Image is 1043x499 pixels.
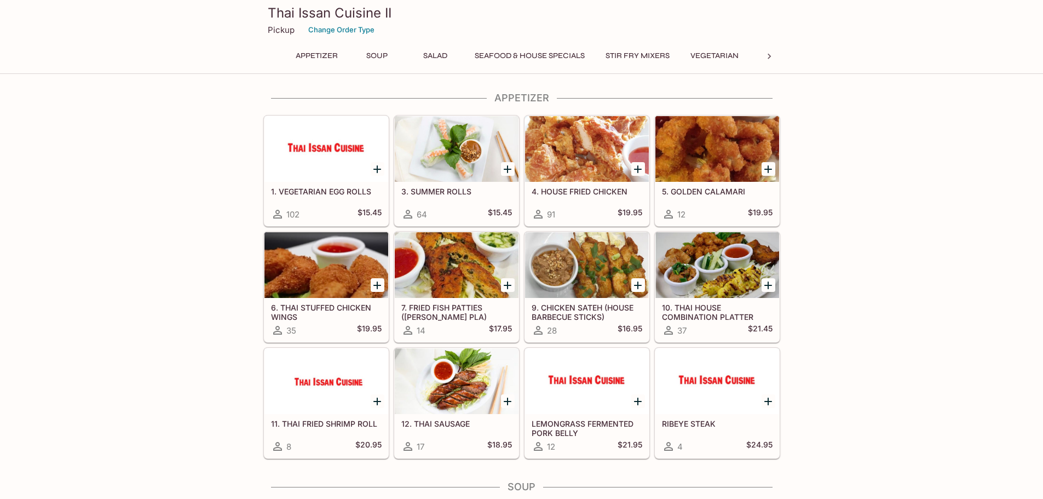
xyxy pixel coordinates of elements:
[547,441,555,452] span: 12
[501,162,515,176] button: Add 3. SUMMER ROLLS
[532,187,642,196] h5: 4. HOUSE FRIED CHICKEN
[547,209,555,220] span: 91
[371,162,384,176] button: Add 1. VEGETARIAN EGG ROLLS
[411,48,460,64] button: Salad
[762,394,775,408] button: Add RIBEYE STEAK
[748,208,773,221] h5: $19.95
[357,324,382,337] h5: $19.95
[268,25,295,35] p: Pickup
[394,116,519,226] a: 3. SUMMER ROLLS64$15.45
[501,278,515,292] button: Add 7. FRIED FISH PATTIES (TOD MUN PLA)
[655,232,779,298] div: 10. THAI HOUSE COMBINATION PLATTER
[264,348,388,414] div: 11. THAI FRIED SHRIMP ROLL
[264,116,388,182] div: 1. VEGETARIAN EGG ROLLS
[618,208,642,221] h5: $19.95
[469,48,591,64] button: Seafood & House Specials
[401,419,512,428] h5: 12. THAI SAUSAGE
[525,116,649,226] a: 4. HOUSE FRIED CHICKEN91$19.95
[532,419,642,437] h5: LEMONGRASS FERMENTED PORK BELLY
[417,441,424,452] span: 17
[547,325,557,336] span: 28
[264,348,389,458] a: 11. THAI FRIED SHRIMP ROLL8$20.95
[762,278,775,292] button: Add 10. THAI HOUSE COMBINATION PLATTER
[655,348,779,414] div: RIBEYE STEAK
[286,325,296,336] span: 35
[271,303,382,321] h5: 6. THAI STUFFED CHICKEN WINGS
[525,348,649,414] div: LEMONGRASS FERMENTED PORK BELLY
[662,187,773,196] h5: 5. GOLDEN CALAMARI
[489,324,512,337] h5: $17.95
[371,278,384,292] button: Add 6. THAI STUFFED CHICKEN WINGS
[487,440,512,453] h5: $18.95
[662,303,773,321] h5: 10. THAI HOUSE COMBINATION PLATTER
[655,116,779,182] div: 5. GOLDEN CALAMARI
[631,394,645,408] button: Add LEMONGRASS FERMENTED PORK BELLY
[264,116,389,226] a: 1. VEGETARIAN EGG ROLLS102$15.45
[268,4,776,21] h3: Thai Issan Cuisine II
[286,209,299,220] span: 102
[395,116,518,182] div: 3. SUMMER ROLLS
[600,48,676,64] button: Stir Fry Mixers
[290,48,344,64] button: Appetizer
[395,232,518,298] div: 7. FRIED FISH PATTIES (TOD MUN PLA)
[677,441,683,452] span: 4
[618,324,642,337] h5: $16.95
[417,209,427,220] span: 64
[401,303,512,321] h5: 7. FRIED FISH PATTIES ([PERSON_NAME] PLA)
[264,232,389,342] a: 6. THAI STUFFED CHICKEN WINGS35$19.95
[677,325,687,336] span: 37
[762,162,775,176] button: Add 5. GOLDEN CALAMARI
[395,348,518,414] div: 12. THAI SAUSAGE
[264,232,388,298] div: 6. THAI STUFFED CHICKEN WINGS
[401,187,512,196] h5: 3. SUMMER ROLLS
[618,440,642,453] h5: $21.95
[501,394,515,408] button: Add 12. THAI SAUSAGE
[394,348,519,458] a: 12. THAI SAUSAGE17$18.95
[371,394,384,408] button: Add 11. THAI FRIED SHRIMP ROLL
[677,209,685,220] span: 12
[488,208,512,221] h5: $15.45
[532,303,642,321] h5: 9. CHICKEN SATEH (HOUSE BARBECUE STICKS)
[746,440,773,453] h5: $24.95
[263,481,780,493] h4: Soup
[263,92,780,104] h4: Appetizer
[631,162,645,176] button: Add 4. HOUSE FRIED CHICKEN
[655,116,780,226] a: 5. GOLDEN CALAMARI12$19.95
[684,48,745,64] button: Vegetarian
[631,278,645,292] button: Add 9. CHICKEN SATEH (HOUSE BARBECUE STICKS)
[655,348,780,458] a: RIBEYE STEAK4$24.95
[753,48,803,64] button: Noodles
[353,48,402,64] button: Soup
[748,324,773,337] h5: $21.45
[525,348,649,458] a: LEMONGRASS FERMENTED PORK BELLY12$21.95
[355,440,382,453] h5: $20.95
[394,232,519,342] a: 7. FRIED FISH PATTIES ([PERSON_NAME] PLA)14$17.95
[271,187,382,196] h5: 1. VEGETARIAN EGG ROLLS
[525,232,649,298] div: 9. CHICKEN SATEH (HOUSE BARBECUE STICKS)
[662,419,773,428] h5: RIBEYE STEAK
[286,441,291,452] span: 8
[303,21,379,38] button: Change Order Type
[358,208,382,221] h5: $15.45
[525,232,649,342] a: 9. CHICKEN SATEH (HOUSE BARBECUE STICKS)28$16.95
[655,232,780,342] a: 10. THAI HOUSE COMBINATION PLATTER37$21.45
[525,116,649,182] div: 4. HOUSE FRIED CHICKEN
[271,419,382,428] h5: 11. THAI FRIED SHRIMP ROLL
[417,325,425,336] span: 14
